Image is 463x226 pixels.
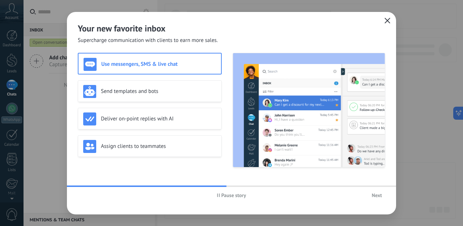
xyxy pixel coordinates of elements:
span: Next [372,193,382,198]
h3: Use messengers, SMS & live chat [101,61,216,68]
h3: Assign clients to teammates [101,143,216,150]
h3: Deliver on-point replies with AI [101,115,216,122]
button: Pause story [214,190,250,201]
span: Pause story [221,193,246,198]
h2: Your new favorite inbox [78,23,385,34]
span: Supercharge communication with clients to earn more sales. [78,37,218,44]
h3: Send templates and bots [101,88,216,95]
button: Next [369,190,385,201]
